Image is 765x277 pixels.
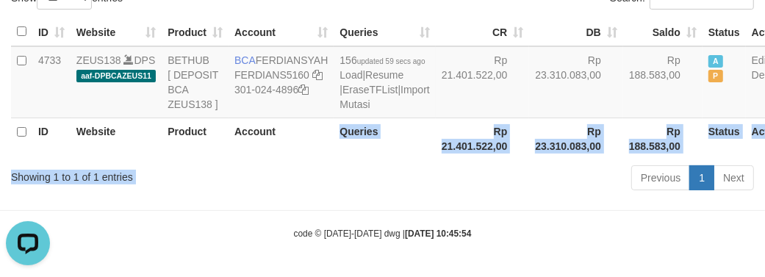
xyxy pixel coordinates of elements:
strong: [DATE] 10:45:54 [405,229,471,239]
span: | | | [340,54,429,110]
span: aaf-DPBCAZEUS11 [76,70,156,82]
th: Queries: activate to sort column ascending [334,18,435,46]
th: Product: activate to sort column ascending [162,18,229,46]
a: Copy FERDIANS5160 to clipboard [312,69,323,81]
a: FERDIANS5160 [234,69,309,81]
td: 4733 [32,46,71,118]
th: Rp 23.310.083,00 [529,118,623,159]
a: Import Mutasi [340,84,429,110]
th: Account [229,118,334,159]
span: Active [708,55,723,68]
th: Queries [334,118,435,159]
th: Website [71,118,162,159]
a: Resume [365,69,403,81]
th: Rp 188.583,00 [623,118,703,159]
span: BCA [234,54,256,66]
th: Status [703,18,746,46]
th: ID [32,118,71,159]
a: EraseTFList [342,84,398,96]
td: DPS [71,46,162,118]
a: Copy 3010244896 to clipboard [298,84,309,96]
td: Rp 188.583,00 [623,46,703,118]
td: Rp 21.401.522,00 [436,46,530,118]
small: code © [DATE]-[DATE] dwg | [294,229,472,239]
td: BETHUB [ DEPOSIT BCA ZEUS138 ] [162,46,229,118]
button: Open LiveChat chat widget [6,6,50,50]
a: Load [340,69,362,81]
a: Previous [631,165,690,190]
span: 156 [340,54,425,66]
th: Product [162,118,229,159]
a: ZEUS138 [76,54,121,66]
th: Rp 21.401.522,00 [436,118,530,159]
th: Saldo: activate to sort column ascending [623,18,703,46]
th: CR: activate to sort column ascending [436,18,530,46]
span: Paused [708,70,723,82]
span: updated 59 secs ago [357,57,425,65]
td: FERDIANSYAH 301-024-4896 [229,46,334,118]
a: 1 [689,165,714,190]
a: Next [714,165,754,190]
th: Website: activate to sort column ascending [71,18,162,46]
div: Showing 1 to 1 of 1 entries [11,164,308,184]
td: Rp 23.310.083,00 [529,46,623,118]
th: ID: activate to sort column ascending [32,18,71,46]
th: Status [703,118,746,159]
th: DB: activate to sort column ascending [529,18,623,46]
th: Account: activate to sort column ascending [229,18,334,46]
